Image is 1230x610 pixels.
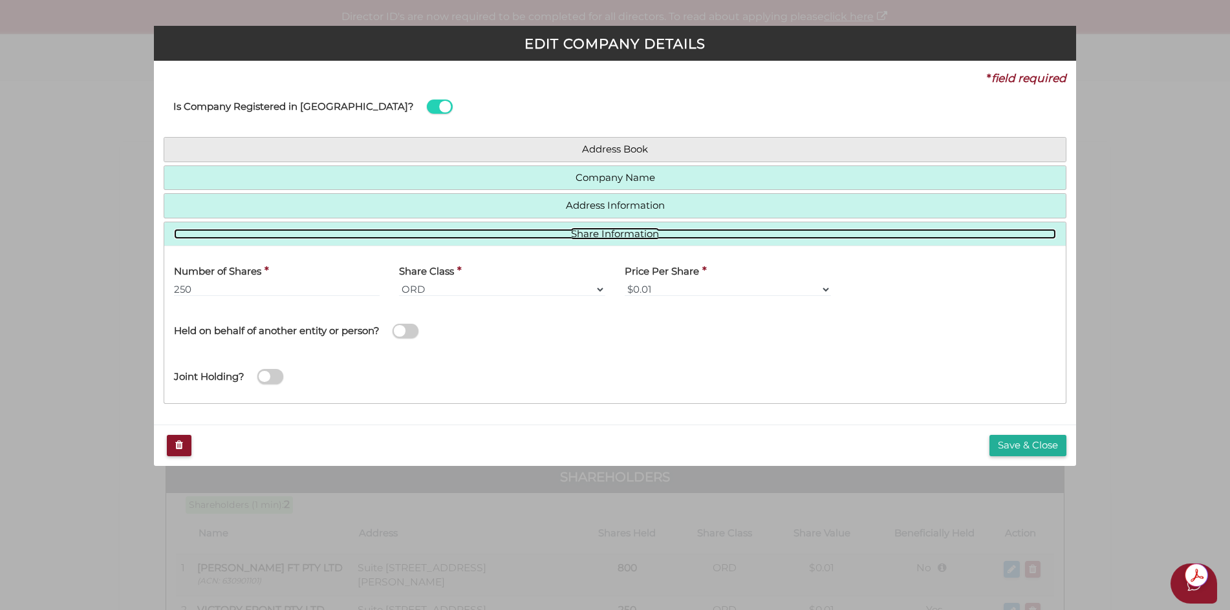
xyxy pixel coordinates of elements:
[625,266,699,277] h4: Price Per Share
[1171,563,1217,604] button: Open asap
[989,435,1066,456] button: Save & Close
[174,372,244,383] h4: Joint Holding?
[174,326,380,337] h4: Held on behalf of another entity or person?
[399,266,454,277] h4: Share Class
[174,266,261,277] h4: Number of Shares
[174,229,1057,240] a: Share Information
